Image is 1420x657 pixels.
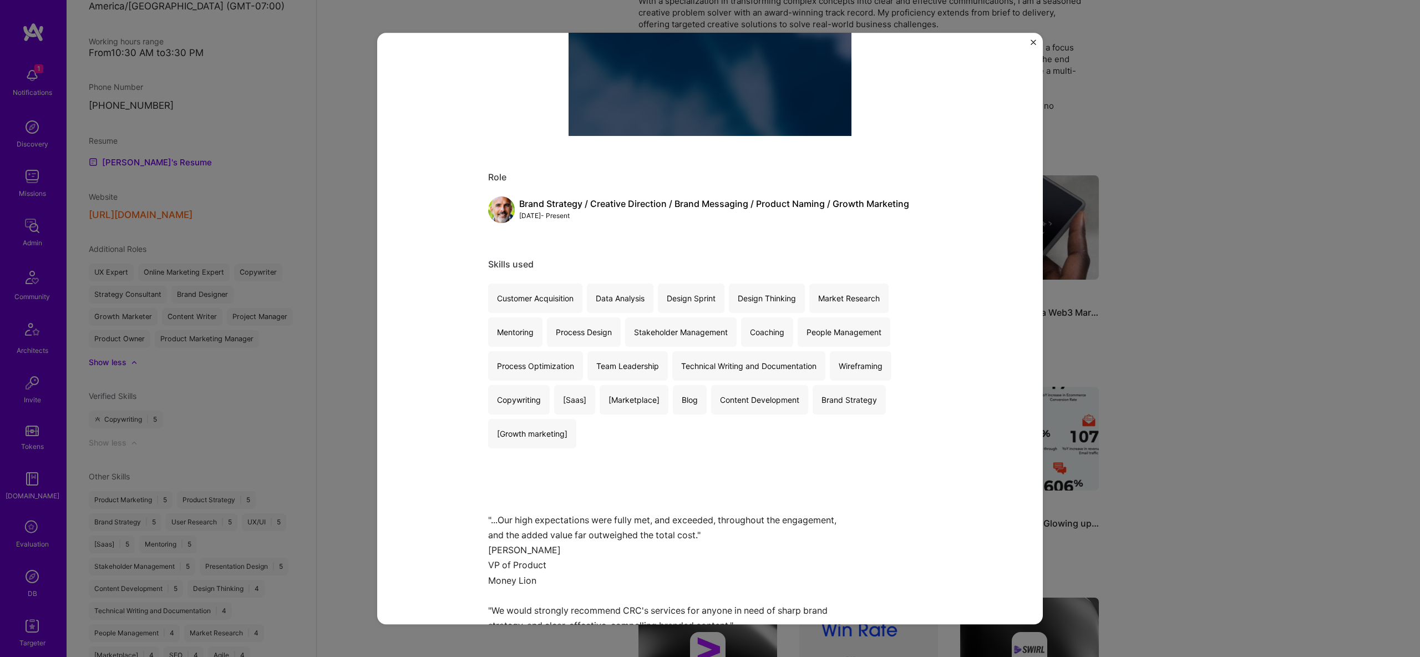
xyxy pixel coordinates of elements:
div: Design Thinking [729,284,805,313]
button: Close [1031,39,1036,51]
div: Coaching [741,317,793,347]
div: Market Research [809,284,889,313]
div: Mentoring [488,317,542,347]
div: Process Optimization [488,351,583,381]
div: Technical Writing and Documentation [672,351,825,381]
div: People Management [798,317,890,347]
div: Skills used [488,259,932,270]
div: Brand Strategy [813,385,886,415]
div: Blog [673,385,707,415]
div: Role [488,171,932,183]
div: [Marketplace] [600,385,668,415]
div: Brand Strategy / Creative Direction / Brand Messaging / Product Naming / Growth Marketing [519,198,909,210]
div: [DATE] - Present [519,210,909,221]
div: Stakeholder Management [625,317,737,347]
div: Design Sprint [658,284,724,313]
div: Data Analysis [587,284,653,313]
div: Wireframing [830,351,891,381]
div: Process Design [547,317,621,347]
div: Customer Acquisition [488,284,582,313]
div: [Growth marketing] [488,419,576,448]
div: Copywriting [488,385,550,415]
div: Team Leadership [587,351,668,381]
div: Content Development [711,385,808,415]
div: [Saas] [554,385,595,415]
